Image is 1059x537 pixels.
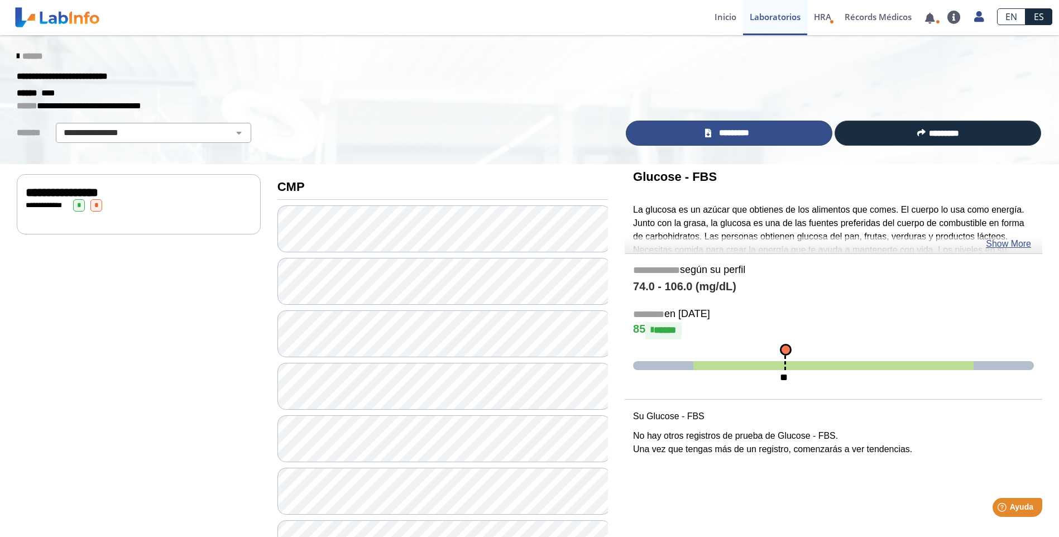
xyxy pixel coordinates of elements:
[1026,8,1052,25] a: ES
[633,322,1034,339] h4: 85
[997,8,1026,25] a: EN
[814,11,831,22] span: HRA
[277,180,305,194] b: CMP
[633,264,1034,277] h5: según su perfil
[633,170,717,184] b: Glucose - FBS
[986,237,1031,251] a: Show More
[633,429,1034,456] p: No hay otros registros de prueba de Glucose - FBS. Una vez que tengas más de un registro, comenza...
[633,203,1034,284] p: La glucosa es un azúcar que obtienes de los alimentos que comes. El cuerpo lo usa como energía. J...
[633,280,1034,294] h4: 74.0 - 106.0 (mg/dL)
[633,410,1034,423] p: Su Glucose - FBS
[960,493,1047,525] iframe: Help widget launcher
[633,308,1034,321] h5: en [DATE]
